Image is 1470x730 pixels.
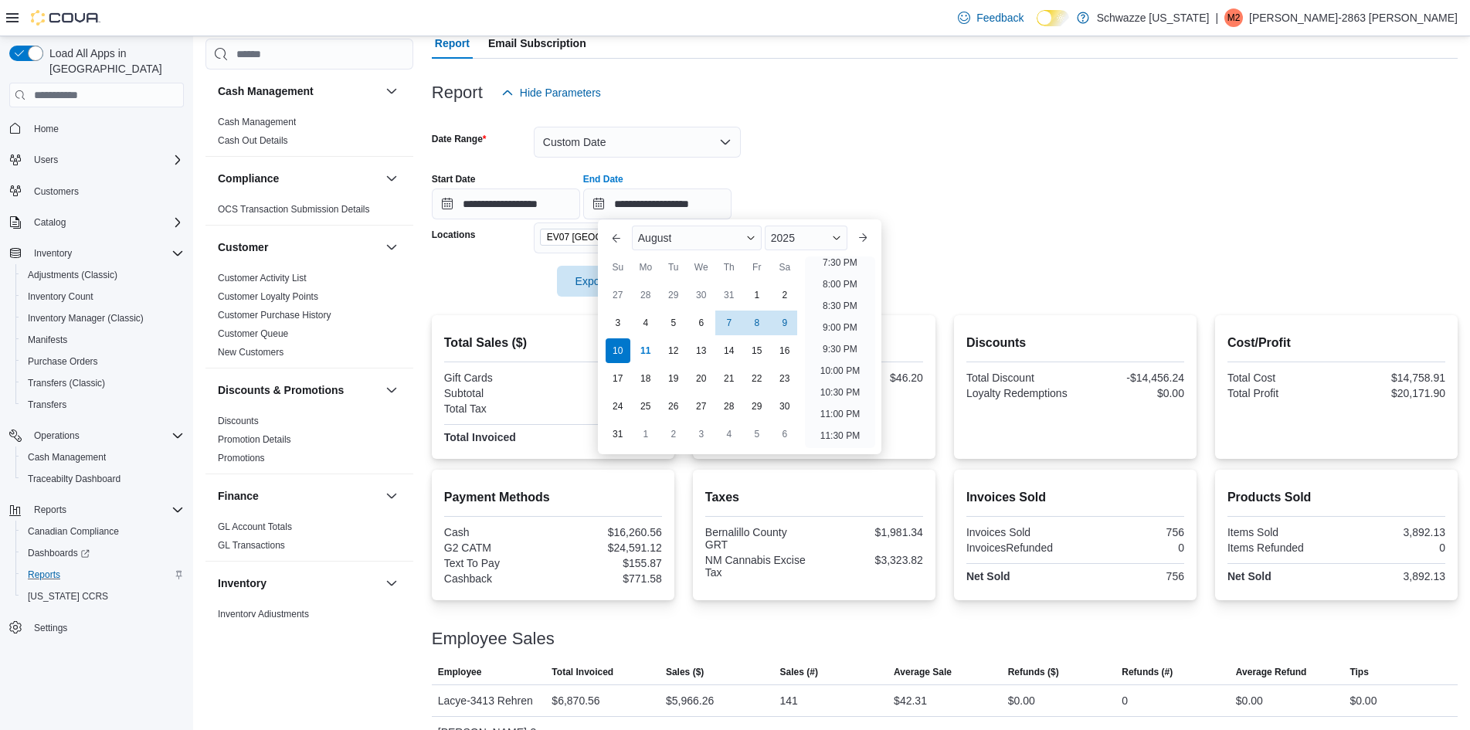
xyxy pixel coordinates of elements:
button: Catalog [3,212,190,233]
span: Average Sale [894,666,952,678]
h2: Discounts [966,334,1184,352]
div: Compliance [205,200,413,225]
h2: Cost/Profit [1227,334,1445,352]
button: Discounts & Promotions [382,381,401,399]
div: $0.00 [1236,691,1263,710]
div: day-27 [606,283,630,307]
button: Customers [3,180,190,202]
div: day-31 [606,422,630,446]
div: day-5 [661,311,686,335]
div: 756 [1078,570,1184,582]
span: Inventory Count [22,287,184,306]
div: G2 CATM [444,542,550,554]
button: Export [557,266,643,297]
li: 7:30 PM [816,253,864,272]
div: day-26 [661,394,686,419]
span: Adjustments (Classic) [28,269,117,281]
span: Catalog [28,213,184,232]
div: day-31 [717,283,742,307]
div: day-18 [633,366,658,391]
div: Sa [772,255,797,280]
button: Users [28,151,64,169]
button: Cash Management [382,82,401,100]
div: -$14,456.24 [1078,372,1184,384]
a: Inventory Adjustments [218,609,309,620]
div: Matthew-2863 Turner [1224,8,1243,27]
a: Feedback [952,2,1030,33]
span: Email Subscription [488,28,586,59]
button: Inventory [3,243,190,264]
button: Compliance [382,169,401,188]
li: 10:00 PM [814,362,866,380]
span: Dashboards [28,547,90,559]
button: Manifests [15,329,190,351]
span: GL Account Totals [218,521,292,533]
span: Customer Purchase History [218,309,331,321]
div: Th [717,255,742,280]
span: Settings [28,618,184,637]
input: Press the down key to open a popover containing a calendar. [432,188,580,219]
span: OCS Transaction Submission Details [218,203,370,216]
button: Operations [3,425,190,446]
button: Cash Management [218,83,379,99]
div: Total Cost [1227,372,1333,384]
span: Manifests [28,334,67,346]
a: Adjustments (Classic) [22,266,124,284]
span: Operations [34,430,80,442]
a: Settings [28,619,73,637]
a: Promotion Details [218,434,291,445]
div: Cashback [444,572,550,585]
li: 9:00 PM [816,318,864,337]
h3: Report [432,83,483,102]
span: Export [566,266,634,297]
div: $40,235.97 [556,431,662,443]
div: day-28 [633,283,658,307]
div: day-16 [772,338,797,363]
div: day-4 [717,422,742,446]
div: InvoicesRefunded [966,542,1072,554]
span: Traceabilty Dashboard [22,470,184,488]
div: NM Cannabis Excise Tax [705,554,811,579]
div: $0.00 [1078,387,1184,399]
span: Operations [28,426,184,445]
span: Promotions [218,452,265,464]
div: day-17 [606,366,630,391]
span: EV07 Paradise Hills [540,229,687,246]
div: day-23 [772,366,797,391]
div: day-4 [633,311,658,335]
div: Button. Open the month selector. August is currently selected. [632,226,762,250]
div: Cash Management [205,113,413,156]
span: Purchase Orders [22,352,184,371]
a: Canadian Compliance [22,522,125,541]
li: 9:30 PM [816,340,864,358]
a: Manifests [22,331,73,349]
button: Next month [850,226,875,250]
a: Purchase Orders [22,352,104,371]
div: day-1 [633,422,658,446]
div: day-15 [745,338,769,363]
span: Tips [1349,666,1368,678]
span: Refunds ($) [1008,666,1059,678]
a: Transfers [22,396,73,414]
div: day-12 [661,338,686,363]
span: Report [435,28,470,59]
strong: Net Sold [966,570,1010,582]
span: Transfers (Classic) [22,374,184,392]
span: Canadian Compliance [22,522,184,541]
button: Inventory Count [15,286,190,307]
span: Reports [34,504,66,516]
span: GL Transactions [218,539,285,552]
div: Gift Cards [444,372,550,384]
a: New Customers [218,347,283,358]
div: $34,930.81 [556,387,662,399]
button: Reports [15,564,190,586]
span: Average Refund [1236,666,1307,678]
span: Cash Management [218,116,296,128]
div: day-8 [745,311,769,335]
div: $6,870.56 [552,691,599,710]
div: day-22 [745,366,769,391]
span: Purchase Orders [28,355,98,368]
button: Users [3,149,190,171]
button: Reports [3,499,190,521]
span: Transfers [28,399,66,411]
